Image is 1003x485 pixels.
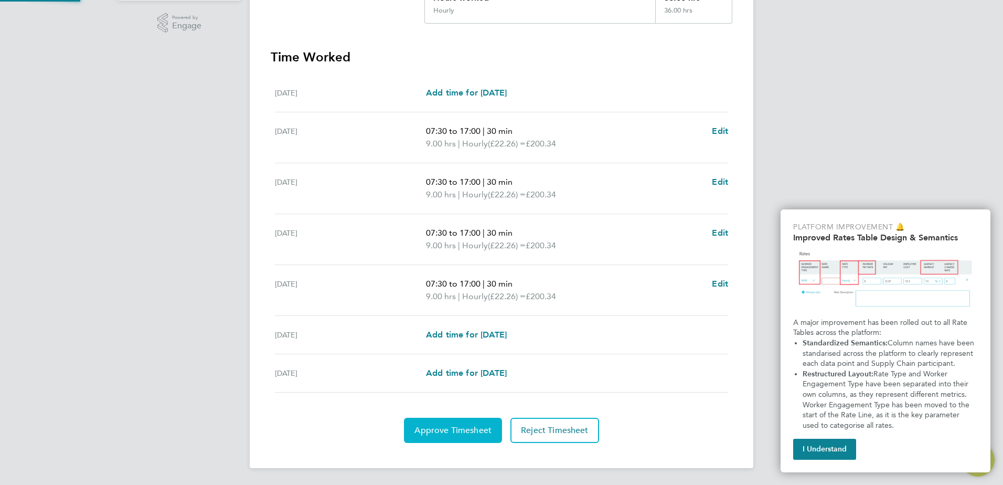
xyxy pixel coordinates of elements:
[458,240,460,250] span: |
[426,368,507,378] span: Add time for [DATE]
[426,330,507,340] span: Add time for [DATE]
[426,291,456,301] span: 9.00 hrs
[712,126,728,136] span: Edit
[803,370,972,430] span: Rate Type and Worker Engagement Type have been separated into their own columns, as they represen...
[483,126,485,136] span: |
[275,176,426,201] div: [DATE]
[458,139,460,149] span: |
[275,125,426,150] div: [DATE]
[526,291,556,301] span: £200.34
[712,228,728,238] span: Edit
[526,139,556,149] span: £200.34
[426,139,456,149] span: 9.00 hrs
[275,329,426,341] div: [DATE]
[793,222,978,233] p: Platform Improvement 🔔
[781,209,990,472] div: Improved Rate Table Semantics
[488,189,526,199] span: (£22.26) =
[487,279,513,289] span: 30 min
[488,240,526,250] span: (£22.26) =
[483,279,485,289] span: |
[793,247,978,313] img: Updated Rates Table Design & Semantics
[172,22,201,30] span: Engage
[793,318,978,338] p: A major improvement has been rolled out to all Rate Tables across the platform:
[275,227,426,252] div: [DATE]
[426,279,481,289] span: 07:30 to 17:00
[487,126,513,136] span: 30 min
[712,177,728,187] span: Edit
[275,278,426,303] div: [DATE]
[172,13,201,22] span: Powered by
[483,177,485,187] span: |
[271,49,732,66] h3: Time Worked
[458,291,460,301] span: |
[803,339,888,347] strong: Standardized Semantics:
[483,228,485,238] span: |
[426,88,507,98] span: Add time for [DATE]
[275,87,426,99] div: [DATE]
[793,439,856,460] button: I Understand
[426,228,481,238] span: 07:30 to 17:00
[487,177,513,187] span: 30 min
[793,233,978,242] h2: Improved Rates Table Design & Semantics
[426,126,481,136] span: 07:30 to 17:00
[462,239,488,252] span: Hourly
[488,291,526,301] span: (£22.26) =
[414,425,492,436] span: Approve Timesheet
[426,240,456,250] span: 9.00 hrs
[426,177,481,187] span: 07:30 to 17:00
[655,6,732,23] div: 36.00 hrs
[712,279,728,289] span: Edit
[462,290,488,303] span: Hourly
[462,188,488,201] span: Hourly
[803,339,976,368] span: Column names have been standarised across the platform to clearly represent each data point and S...
[487,228,513,238] span: 30 min
[526,189,556,199] span: £200.34
[488,139,526,149] span: (£22.26) =
[426,189,456,199] span: 9.00 hrs
[803,370,873,378] strong: Restructured Layout:
[521,425,589,436] span: Reject Timesheet
[433,6,454,15] div: Hourly
[462,138,488,150] span: Hourly
[526,240,556,250] span: £200.34
[458,189,460,199] span: |
[275,367,426,379] div: [DATE]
